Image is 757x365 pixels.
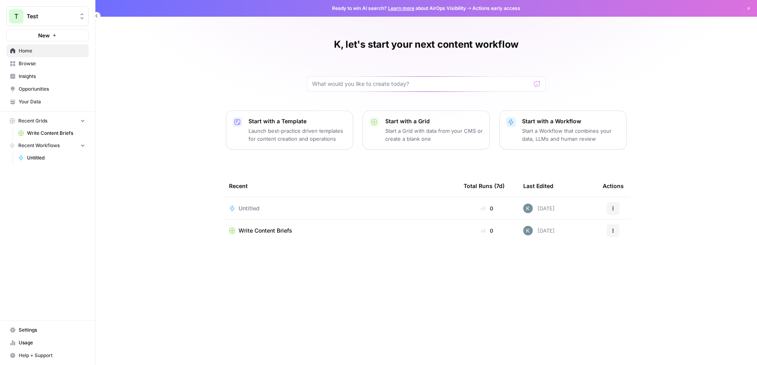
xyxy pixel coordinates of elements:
span: Home [19,47,85,54]
button: Start with a WorkflowStart a Workflow that combines your data, LLMs and human review [499,111,627,149]
p: Start with a Grid [385,117,483,125]
a: Opportunities [6,83,89,95]
div: Recent [229,175,451,197]
span: Untitled [239,204,260,212]
div: Actions [603,175,624,197]
a: Usage [6,336,89,349]
p: Start a Grid with data from your CMS or create a blank one [385,127,483,143]
a: Insights [6,70,89,83]
span: Your Data [19,98,85,105]
button: Start with a TemplateLaunch best-practice driven templates for content creation and operations [226,111,353,149]
span: Opportunities [19,85,85,93]
span: Recent Workflows [18,142,60,149]
span: Write Content Briefs [27,130,85,137]
span: Browse [19,60,85,67]
div: [DATE] [523,204,555,213]
span: Usage [19,339,85,346]
a: Home [6,45,89,57]
p: Start a Workflow that combines your data, LLMs and human review [522,127,620,143]
span: Test [27,12,75,20]
span: New [38,31,50,39]
p: Start with a Workflow [522,117,620,125]
img: 18o7o5qs401bp0l3tquqobrwzjup [523,204,533,213]
button: Recent Workflows [6,140,89,151]
span: T [14,12,18,21]
h1: K, let's start your next content workflow [334,38,518,51]
a: Untitled [15,151,89,164]
span: Write Content Briefs [239,227,292,235]
div: 0 [464,227,510,235]
span: Settings [19,326,85,334]
a: Write Content Briefs [229,227,451,235]
a: Settings [6,324,89,336]
button: Workspace: Test [6,6,89,26]
a: Learn more [388,5,414,11]
p: Launch best-practice driven templates for content creation and operations [248,127,346,143]
span: Recent Grids [18,117,47,124]
span: Actions early access [472,5,520,12]
p: Start with a Template [248,117,346,125]
div: 0 [464,204,510,212]
div: [DATE] [523,226,555,235]
button: Start with a GridStart a Grid with data from your CMS or create a blank one [363,111,490,149]
img: 18o7o5qs401bp0l3tquqobrwzjup [523,226,533,235]
div: Last Edited [523,175,553,197]
a: Write Content Briefs [15,127,89,140]
span: Untitled [27,154,85,161]
div: Total Runs (7d) [464,175,505,197]
button: New [6,29,89,41]
a: Browse [6,57,89,70]
span: Ready to win AI search? about AirOps Visibility [332,5,466,12]
input: What would you like to create today? [312,80,531,88]
a: Your Data [6,95,89,108]
button: Help + Support [6,349,89,362]
span: Help + Support [19,352,85,359]
span: Insights [19,73,85,80]
button: Recent Grids [6,115,89,127]
a: Untitled [229,204,451,212]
